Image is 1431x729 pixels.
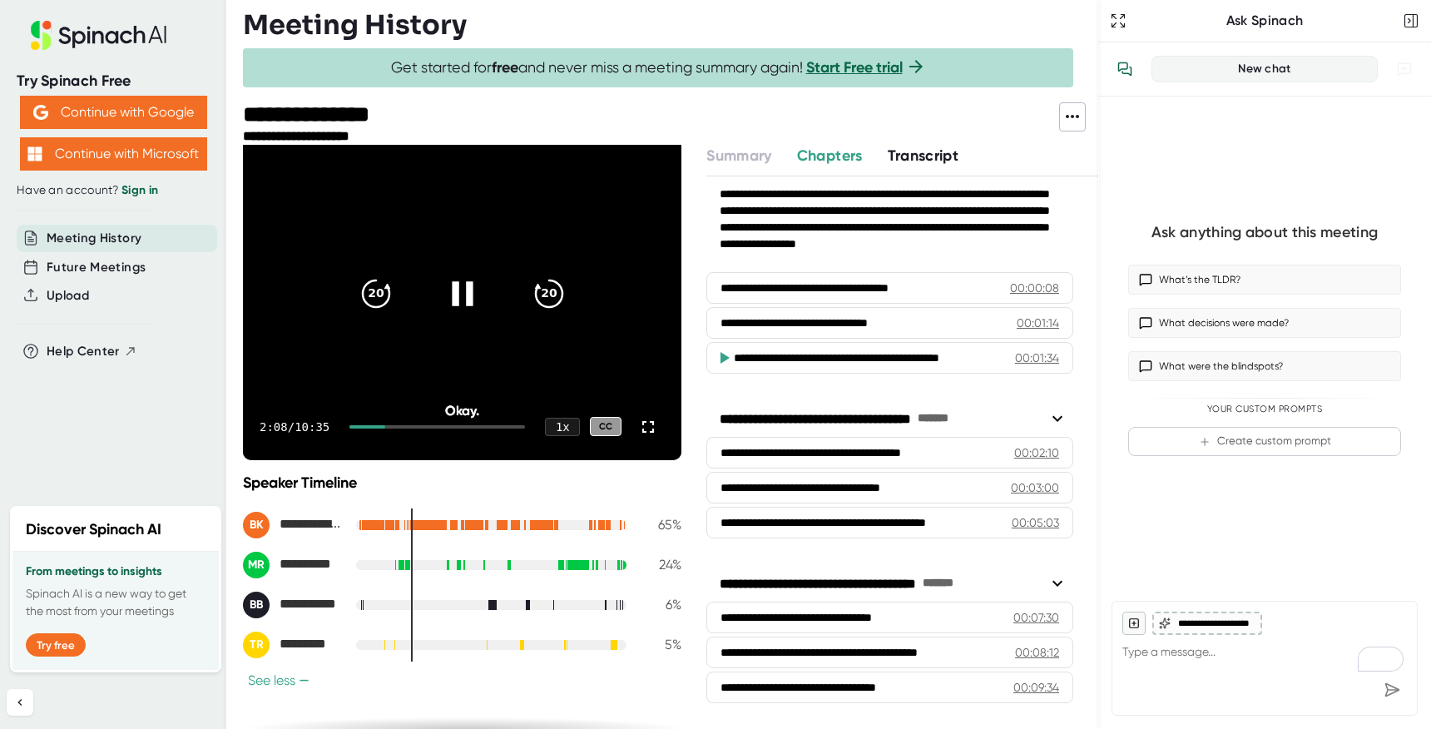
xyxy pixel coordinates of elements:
[1151,223,1378,242] div: Ask anything about this meeting
[1128,427,1401,456] button: Create custom prompt
[243,672,314,689] button: See less−
[640,637,681,652] div: 5 %
[888,146,959,165] span: Transcript
[1107,9,1130,32] button: Expand to Ask Spinach page
[545,418,580,436] div: 1 x
[1122,635,1407,675] textarea: To enrich screen reader interactions, please activate Accessibility in Grammarly extension settings
[706,146,771,165] span: Summary
[47,229,141,248] button: Meeting History
[47,342,120,361] span: Help Center
[47,286,89,305] button: Upload
[243,592,270,618] div: BB
[1013,609,1059,626] div: 00:07:30
[243,9,467,41] h3: Meeting History
[26,518,161,541] h2: Discover Spinach AI
[492,58,518,77] b: free
[1399,9,1423,32] button: Close conversation sidebar
[888,145,959,167] button: Transcript
[1128,265,1401,295] button: What’s the TLDR?
[287,403,638,419] div: Okay.
[1015,350,1059,366] div: 00:01:34
[590,417,621,436] div: CC
[1011,479,1059,496] div: 00:03:00
[1015,644,1059,661] div: 00:08:12
[640,517,681,533] div: 65 %
[26,585,205,620] p: Spinach AI is a new way to get the most from your meetings
[1010,280,1059,296] div: 00:00:08
[1012,514,1059,531] div: 00:05:03
[243,552,343,578] div: Max Rivera
[7,689,33,716] button: Collapse sidebar
[243,512,270,538] div: BK
[797,145,863,167] button: Chapters
[1128,404,1401,415] div: Your Custom Prompts
[20,137,207,171] button: Continue with Microsoft
[243,632,270,658] div: TR
[391,58,926,77] span: Get started for and never miss a meeting summary again!
[47,342,137,361] button: Help Center
[17,183,210,198] div: Have an account?
[640,597,681,612] div: 6 %
[1017,315,1059,331] div: 00:01:14
[1013,679,1059,696] div: 00:09:34
[26,565,205,578] h3: From meetings to insights
[1014,444,1059,461] div: 00:02:10
[1128,351,1401,381] button: What were the blindspots?
[33,105,48,120] img: Aehbyd4JwY73AAAAAElFTkSuQmCC
[706,145,771,167] button: Summary
[806,58,903,77] a: Start Free trial
[17,72,210,91] div: Try Spinach Free
[243,552,270,578] div: MR
[299,674,309,687] span: −
[640,557,681,573] div: 24 %
[797,146,863,165] span: Chapters
[121,183,158,197] a: Sign in
[20,96,207,129] button: Continue with Google
[1162,62,1367,77] div: New chat
[260,420,329,434] div: 2:08 / 10:35
[1128,308,1401,338] button: What decisions were made?
[26,633,86,657] button: Try free
[243,474,681,492] div: Speaker Timeline
[1377,675,1407,705] div: Send message
[1108,52,1141,86] button: View conversation history
[1130,12,1399,29] div: Ask Spinach
[47,258,146,277] button: Future Meetings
